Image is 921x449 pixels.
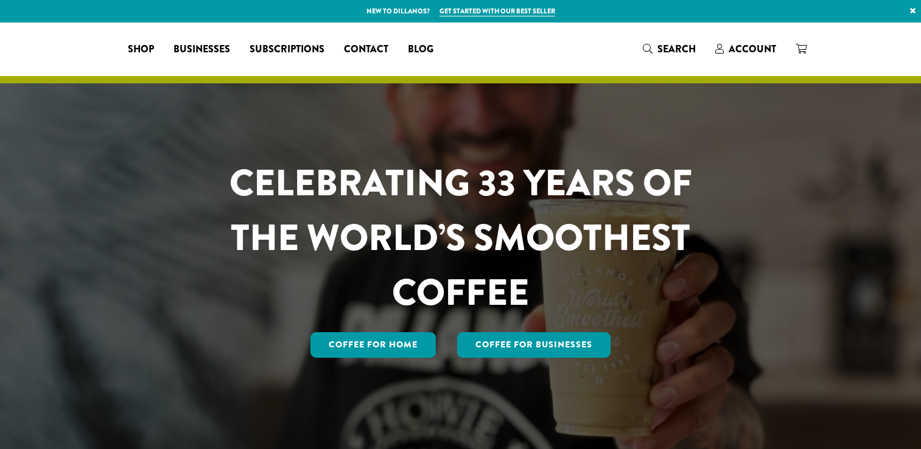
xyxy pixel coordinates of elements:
a: Coffee for Home [310,332,436,358]
a: Get started with our best seller [439,6,555,16]
span: Account [729,42,776,56]
span: Search [657,42,696,56]
span: Shop [128,42,154,57]
a: Shop [118,40,164,59]
a: Search [633,39,706,59]
h1: CELEBRATING 33 YEARS OF THE WORLD’S SMOOTHEST COFFEE [194,156,728,320]
span: Contact [344,42,388,57]
span: Blog [408,42,433,57]
span: Subscriptions [250,42,324,57]
a: Coffee For Businesses [457,332,611,358]
span: Businesses [173,42,230,57]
